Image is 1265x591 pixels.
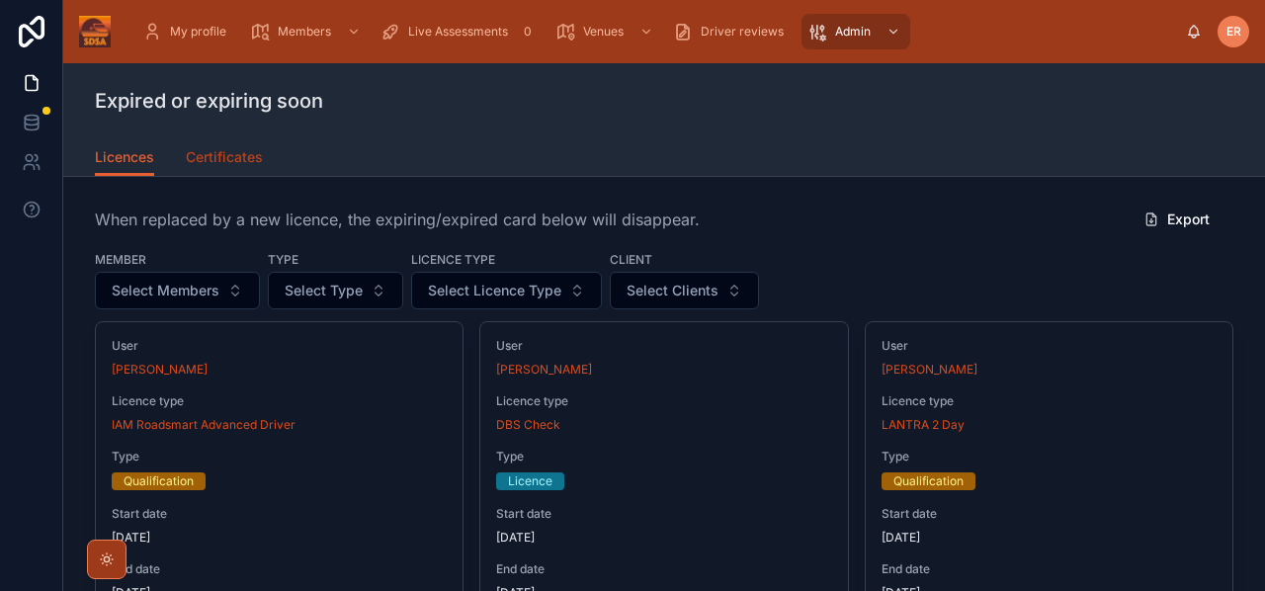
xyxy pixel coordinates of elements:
[516,20,540,43] div: 0
[268,272,403,309] button: Select Button
[112,338,447,354] span: User
[882,561,1217,577] span: End date
[95,87,323,115] h1: Expired or expiring soon
[627,281,718,300] span: Select Clients
[79,16,111,47] img: App logo
[136,14,240,49] a: My profile
[112,393,447,409] span: Licence type
[244,14,371,49] a: Members
[496,530,831,546] span: [DATE]
[496,449,831,464] span: Type
[610,272,759,309] button: Select Button
[428,281,561,300] span: Select Licence Type
[268,250,298,268] label: Type
[893,472,964,490] div: Qualification
[170,24,226,40] span: My profile
[882,417,965,433] a: LANTRA 2 Day
[411,250,495,268] label: Licence type
[549,14,663,49] a: Venues
[1128,202,1225,237] button: Export
[496,393,831,409] span: Licence type
[285,281,363,300] span: Select Type
[126,10,1186,53] div: scrollable content
[112,530,447,546] span: [DATE]
[95,208,700,231] span: When replaced by a new licence, the expiring/expired card below will disappear.
[186,147,263,167] span: Certificates
[835,24,871,40] span: Admin
[411,272,602,309] button: Select Button
[186,139,263,179] a: Certificates
[610,250,652,268] label: Client
[375,14,546,49] a: Live Assessments0
[701,24,784,40] span: Driver reviews
[882,338,1217,354] span: User
[882,506,1217,522] span: Start date
[583,24,624,40] span: Venues
[496,338,831,354] span: User
[882,393,1217,409] span: Licence type
[112,417,295,433] a: IAM Roadsmart Advanced Driver
[496,506,831,522] span: Start date
[95,250,146,268] label: Member
[508,472,552,490] div: Licence
[112,449,447,464] span: Type
[95,272,260,309] button: Select Button
[882,530,1217,546] span: [DATE]
[801,14,910,49] a: Admin
[667,14,798,49] a: Driver reviews
[882,362,977,378] a: [PERSON_NAME]
[124,472,194,490] div: Qualification
[112,561,447,577] span: End date
[408,24,508,40] span: Live Assessments
[112,281,219,300] span: Select Members
[278,24,331,40] span: Members
[95,147,154,167] span: Licences
[95,139,154,177] a: Licences
[496,362,592,378] a: [PERSON_NAME]
[112,506,447,522] span: Start date
[496,417,560,433] a: DBS Check
[112,362,208,378] a: [PERSON_NAME]
[1226,24,1241,40] span: ER
[882,449,1217,464] span: Type
[496,561,831,577] span: End date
